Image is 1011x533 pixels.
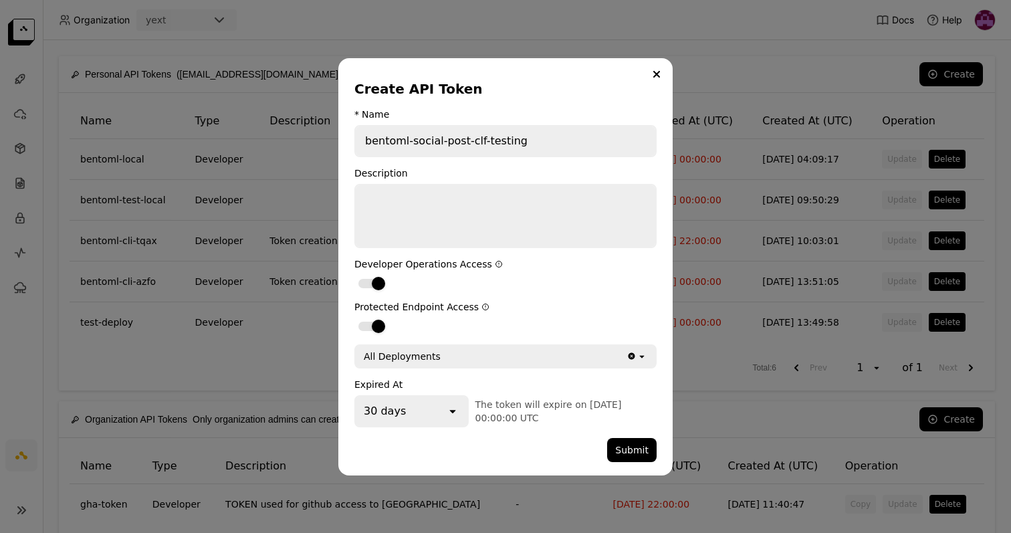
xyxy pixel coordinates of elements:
svg: Clear value [627,351,637,361]
div: All Deployments [364,350,441,363]
div: Expired At [354,379,657,390]
div: 30 days [364,403,406,419]
span: The token will expire on [DATE] 00:00:00 UTC [475,399,622,423]
div: Protected Endpoint Access [354,302,657,312]
button: Close [649,66,665,82]
div: Developer Operations Access [354,259,657,270]
svg: open [637,351,647,362]
svg: open [446,405,459,418]
div: Description [354,168,657,179]
input: Selected All Deployments. [442,350,443,363]
div: Name [362,109,389,120]
button: Submit [607,438,657,462]
div: Create API Token [354,80,651,98]
div: dialog [338,58,673,475]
